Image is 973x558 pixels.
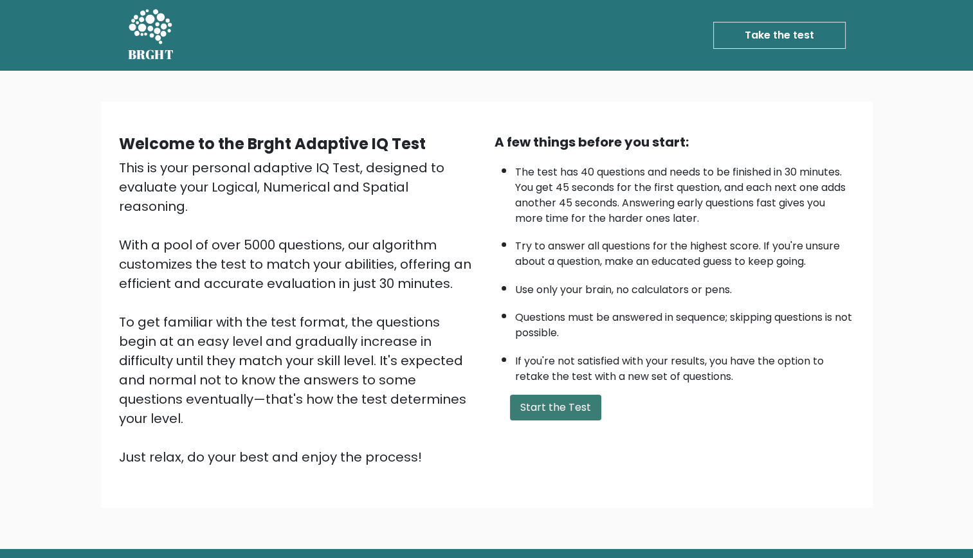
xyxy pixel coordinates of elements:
a: Take the test [713,22,846,49]
div: This is your personal adaptive IQ Test, designed to evaluate your Logical, Numerical and Spatial ... [119,158,479,467]
button: Start the Test [510,395,601,420]
a: BRGHT [128,5,174,66]
h5: BRGHT [128,47,174,62]
li: The test has 40 questions and needs to be finished in 30 minutes. You get 45 seconds for the firs... [515,158,855,226]
b: Welcome to the Brght Adaptive IQ Test [119,133,426,154]
li: Questions must be answered in sequence; skipping questions is not possible. [515,303,855,341]
li: If you're not satisfied with your results, you have the option to retake the test with a new set ... [515,347,855,384]
div: A few things before you start: [495,132,855,152]
li: Try to answer all questions for the highest score. If you're unsure about a question, make an edu... [515,232,855,269]
li: Use only your brain, no calculators or pens. [515,276,855,298]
